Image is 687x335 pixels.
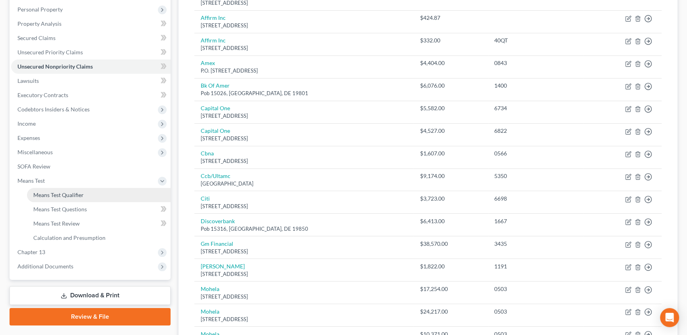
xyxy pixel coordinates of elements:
[494,104,577,112] div: 6734
[17,63,93,70] span: Unsecured Nonpriority Claims
[11,59,171,74] a: Unsecured Nonpriority Claims
[494,217,577,225] div: 1667
[420,14,481,22] div: $424.87
[17,77,39,84] span: Lawsuits
[10,308,171,325] a: Review & File
[201,82,230,89] a: Bk Of Amer
[201,59,215,66] a: Amex
[420,172,481,180] div: $9,174.00
[420,127,481,135] div: $4,527.00
[201,270,407,278] div: [STREET_ADDRESS]
[201,316,407,323] div: [STREET_ADDRESS]
[10,286,171,305] a: Download & Print
[420,104,481,112] div: $5,582.00
[201,37,226,44] a: Affirm Inc
[27,231,171,245] a: Calculation and Presumption
[11,88,171,102] a: Executory Contracts
[494,172,577,180] div: 5350
[201,218,235,224] a: Discoverbank
[494,285,577,293] div: 0503
[494,149,577,157] div: 0566
[201,44,407,52] div: [STREET_ADDRESS]
[11,159,171,174] a: SOFA Review
[201,172,230,179] a: Ccb/Ultamc
[201,150,214,157] a: Cbna
[420,285,481,293] div: $17,254.00
[201,135,407,142] div: [STREET_ADDRESS]
[494,195,577,203] div: 6698
[201,180,407,188] div: [GEOGRAPHIC_DATA]
[17,249,45,255] span: Chapter 13
[201,195,210,202] a: Citi
[420,262,481,270] div: $1,822.00
[201,225,407,233] div: Pob 15316, [GEOGRAPHIC_DATA], DE 19850
[420,195,481,203] div: $3,723.00
[17,263,73,270] span: Additional Documents
[33,234,106,241] span: Calculation and Presumption
[17,134,40,141] span: Expenses
[201,22,407,29] div: [STREET_ADDRESS]
[11,74,171,88] a: Lawsuits
[201,203,407,210] div: [STREET_ADDRESS]
[201,293,407,301] div: [STREET_ADDRESS]
[494,127,577,135] div: 6822
[27,188,171,202] a: Means Test Qualifier
[201,127,230,134] a: Capital One
[11,31,171,45] a: Secured Claims
[11,45,171,59] a: Unsecured Priority Claims
[420,308,481,316] div: $24,217.00
[17,20,61,27] span: Property Analysis
[494,36,577,44] div: 40QT
[27,202,171,216] a: Means Test Questions
[420,36,481,44] div: $332.00
[420,82,481,90] div: $6,076.00
[420,217,481,225] div: $6,413.00
[201,90,407,97] div: Pob 15026, [GEOGRAPHIC_DATA], DE 19801
[201,157,407,165] div: [STREET_ADDRESS]
[17,177,45,184] span: Means Test
[494,59,577,67] div: 0843
[420,59,481,67] div: $4,404.00
[33,191,84,198] span: Means Test Qualifier
[201,248,407,255] div: [STREET_ADDRESS]
[17,34,56,41] span: Secured Claims
[201,14,226,21] a: Affirm Inc
[201,240,233,247] a: Gm Financial
[33,206,87,212] span: Means Test Questions
[11,17,171,31] a: Property Analysis
[17,106,90,113] span: Codebtors Insiders & Notices
[27,216,171,231] a: Means Test Review
[17,92,68,98] span: Executory Contracts
[494,240,577,248] div: 3435
[201,67,407,75] div: P.O. [STREET_ADDRESS]
[17,163,50,170] span: SOFA Review
[494,262,577,270] div: 1191
[17,149,53,155] span: Miscellaneous
[201,285,219,292] a: Mohela
[201,112,407,120] div: [STREET_ADDRESS]
[660,308,679,327] div: Open Intercom Messenger
[494,82,577,90] div: 1400
[420,149,481,157] div: $1,607.00
[201,263,245,270] a: [PERSON_NAME]
[420,240,481,248] div: $38,570.00
[494,308,577,316] div: 0503
[17,49,83,56] span: Unsecured Priority Claims
[33,220,80,227] span: Means Test Review
[201,105,230,111] a: Capital One
[17,6,63,13] span: Personal Property
[17,120,36,127] span: Income
[201,308,219,315] a: Mohela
